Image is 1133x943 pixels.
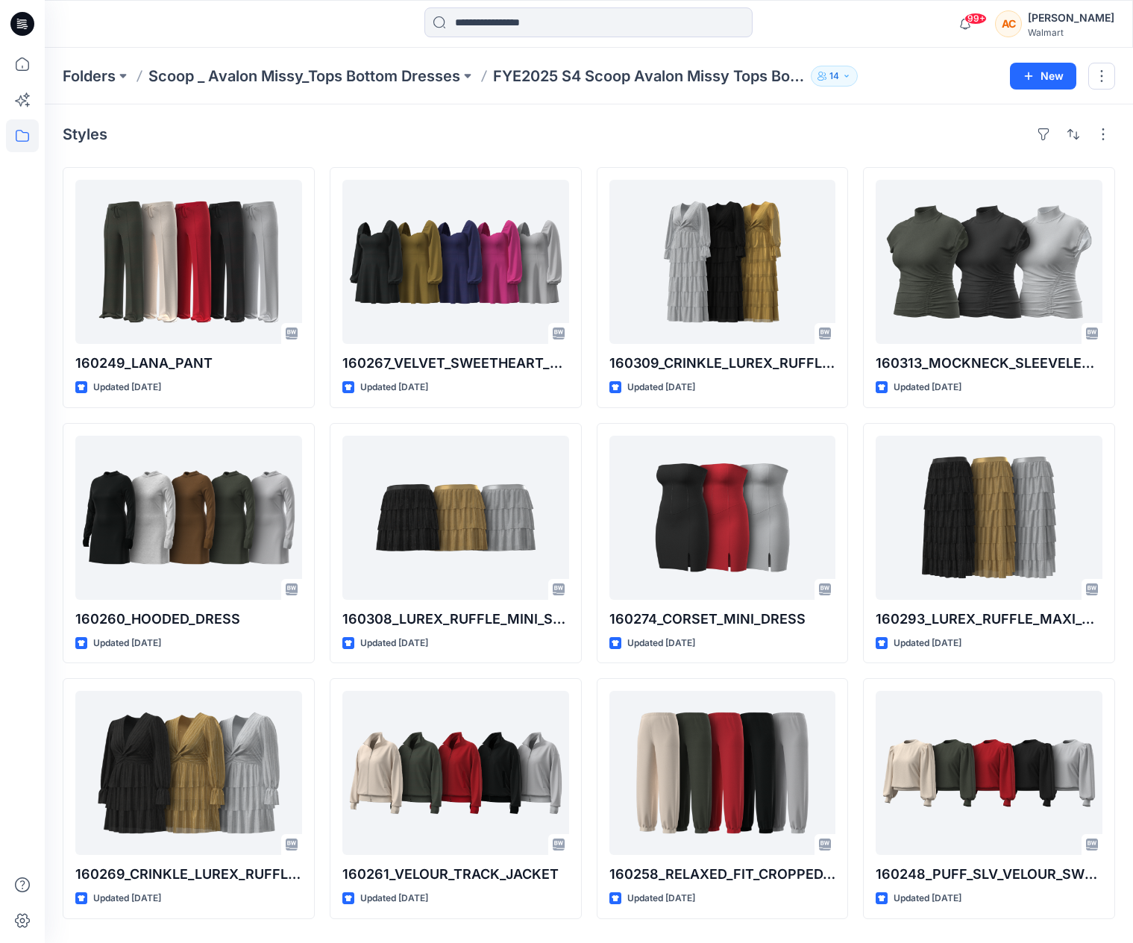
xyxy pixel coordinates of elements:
a: 160261_VELOUR_TRACK_JACKET [342,691,569,855]
a: 160267_VELVET_SWEETHEART_DRESS [342,180,569,344]
p: FYE2025 S4 Scoop Avalon Missy Tops Bottom Dresses Board [493,66,805,87]
button: 14 [811,66,858,87]
a: 160308_LUREX_RUFFLE_MINI_SKIRT [342,436,569,600]
p: Updated [DATE] [93,636,161,651]
a: Folders [63,66,116,87]
a: Scoop _ Avalon Missy_Tops Bottom Dresses [148,66,460,87]
p: 160293_LUREX_RUFFLE_MAXI_SKIRT [876,609,1102,630]
div: [PERSON_NAME] [1028,9,1114,27]
p: 160313_MOCKNECK_SLEEVELESS_TOP [876,353,1102,374]
p: Updated [DATE] [627,380,695,395]
a: 160260_HOODED_DRESS [75,436,302,600]
a: 160309_CRINKLE_LUREX_RUFFLE_MAXI_DRESS (1) [609,180,836,344]
a: 160258_RELAXED_FIT_CROPPED_JOGGER [609,691,836,855]
a: 160293_LUREX_RUFFLE_MAXI_SKIRT [876,436,1102,600]
p: 160309_CRINKLE_LUREX_RUFFLE_MAXI_DRESS (1) [609,353,836,374]
span: 99+ [964,13,987,25]
div: Walmart [1028,27,1114,38]
p: Updated [DATE] [360,636,428,651]
a: 160269_CRINKLE_LUREX_RUFFLE_MINI_DRESS [75,691,302,855]
p: 160260_HOODED_DRESS [75,609,302,630]
a: 160274_CORSET_MINI_DRESS [609,436,836,600]
p: Updated [DATE] [627,636,695,651]
p: Updated [DATE] [894,636,961,651]
p: 160249_LANA_PANT [75,353,302,374]
h4: Styles [63,125,107,143]
p: Updated [DATE] [93,891,161,906]
div: AC [995,10,1022,37]
p: Updated [DATE] [93,380,161,395]
p: 160274_CORSET_MINI_DRESS [609,609,836,630]
a: 160248_PUFF_SLV_VELOUR_SWEATSHIRT [876,691,1102,855]
p: Updated [DATE] [894,891,961,906]
p: Updated [DATE] [360,891,428,906]
button: New [1010,63,1076,90]
p: 160269_CRINKLE_LUREX_RUFFLE_MINI_DRESS [75,864,302,885]
a: 160249_LANA_PANT [75,180,302,344]
p: Updated [DATE] [894,380,961,395]
p: 160258_RELAXED_FIT_CROPPED_JOGGER [609,864,836,885]
p: 160261_VELOUR_TRACK_JACKET [342,864,569,885]
p: 14 [829,68,839,84]
p: 160308_LUREX_RUFFLE_MINI_SKIRT [342,609,569,630]
p: Updated [DATE] [360,380,428,395]
p: 160267_VELVET_SWEETHEART_DRESS [342,353,569,374]
p: 160248_PUFF_SLV_VELOUR_SWEATSHIRT [876,864,1102,885]
a: 160313_MOCKNECK_SLEEVELESS_TOP [876,180,1102,344]
p: Updated [DATE] [627,891,695,906]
